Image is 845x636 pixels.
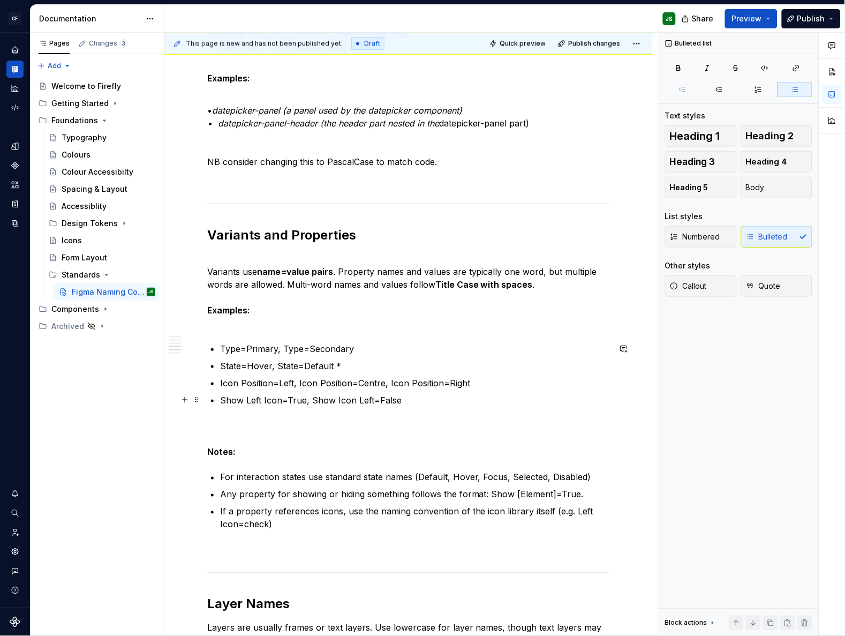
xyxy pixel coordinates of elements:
p: Icon Position=Left, Icon Position=Centre, Icon Position=Right [220,377,610,390]
span: This page is new and has not been published yet. [186,39,343,48]
div: Accessiblity [62,201,107,212]
button: Preview [725,9,778,28]
button: CF [2,7,28,30]
button: Publish [782,9,841,28]
p: Show Left Icon=True, Show Icon Left=False [220,394,610,432]
button: Contact support [6,563,24,580]
span: Quick preview [500,39,546,48]
p: State=Hover, State=Default * [220,360,610,372]
div: Block actions [665,616,717,631]
div: Pages [39,39,70,48]
a: Figma Naming ConventionsJS [55,283,160,301]
span: Heading 4 [746,156,787,167]
div: Block actions [665,619,707,627]
a: Documentation [6,61,24,78]
div: Page tree [34,78,160,335]
span: Draft [364,39,380,48]
button: Heading 5 [665,177,737,198]
a: Icons [44,232,160,249]
p: Variants use . Property names and values are typically one word, but multiple words are allowed. ... [207,252,610,330]
a: Form Layout [44,249,160,266]
strong: Examples: [207,305,250,316]
strong: name=value pairs [257,266,333,277]
strong: Variants and Properties [207,227,356,243]
button: Body [741,177,813,198]
span: Publish changes [568,39,620,48]
button: Heading 4 [741,151,813,173]
div: Typography [62,132,107,143]
div: Icons [62,235,82,246]
span: Quote [746,281,781,291]
span: Heading 3 [670,156,715,167]
div: Standards [44,266,160,283]
button: Heading 3 [665,151,737,173]
button: Search ⌘K [6,505,24,522]
span: Numbered [670,231,720,242]
div: CF [9,12,21,25]
svg: Supernova Logo [10,617,20,627]
div: Text styles [665,110,706,121]
a: Typography [44,129,160,146]
div: JS [148,287,154,297]
em: datepicker-panel (a panel used by the datepicker component) • datepicker-panel-header (the header... [207,105,462,129]
a: Spacing & Layout [44,181,160,198]
span: Add [48,62,61,70]
div: Archived [51,321,84,332]
a: Data sources [6,215,24,232]
span: Share [692,13,714,24]
a: Analytics [6,80,24,97]
a: Colour Accessibilty [44,163,160,181]
button: Quick preview [486,36,550,51]
a: Storybook stories [6,196,24,213]
span: Callout [670,281,707,291]
button: Numbered [665,226,737,248]
div: Components [51,304,99,315]
div: Design Tokens [62,218,118,229]
div: Standards [62,270,100,280]
div: Archived [34,318,160,335]
p: If a property references icons, use the naming convention of the icon library itself (e.g. Left I... [220,505,610,531]
strong: Examples: [207,73,250,84]
span: Preview [732,13,762,24]
a: Invite team [6,524,24,541]
div: List styles [665,211,703,222]
a: Design tokens [6,138,24,155]
button: Publish changes [555,36,625,51]
a: Settings [6,543,24,560]
div: Components [6,157,24,174]
button: Heading 2 [741,125,813,147]
div: Colours [62,149,90,160]
button: Quote [741,275,813,297]
div: JS [666,14,673,23]
p: NB consider changing this to PascalCase to match code. [207,155,610,168]
div: Colour Accessibilty [62,167,133,177]
span: Heading 1 [670,131,720,141]
div: Foundations [51,115,98,126]
div: Components [34,301,160,318]
span: 3 [119,39,128,48]
div: Design Tokens [44,215,160,232]
strong: Title Case with spaces [435,279,533,290]
a: Code automation [6,99,24,116]
span: Heading 2 [746,131,794,141]
div: Figma Naming Conventions [72,287,145,297]
a: Assets [6,176,24,193]
div: Notifications [6,485,24,503]
button: Callout [665,275,737,297]
span: Body [746,182,765,193]
p: For interaction states use standard state names (Default, Hover, Focus, Selected, Disabled) [220,471,610,484]
div: Getting Started [51,98,109,109]
a: Home [6,41,24,58]
div: Spacing & Layout [62,184,127,194]
a: Accessiblity [44,198,160,215]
